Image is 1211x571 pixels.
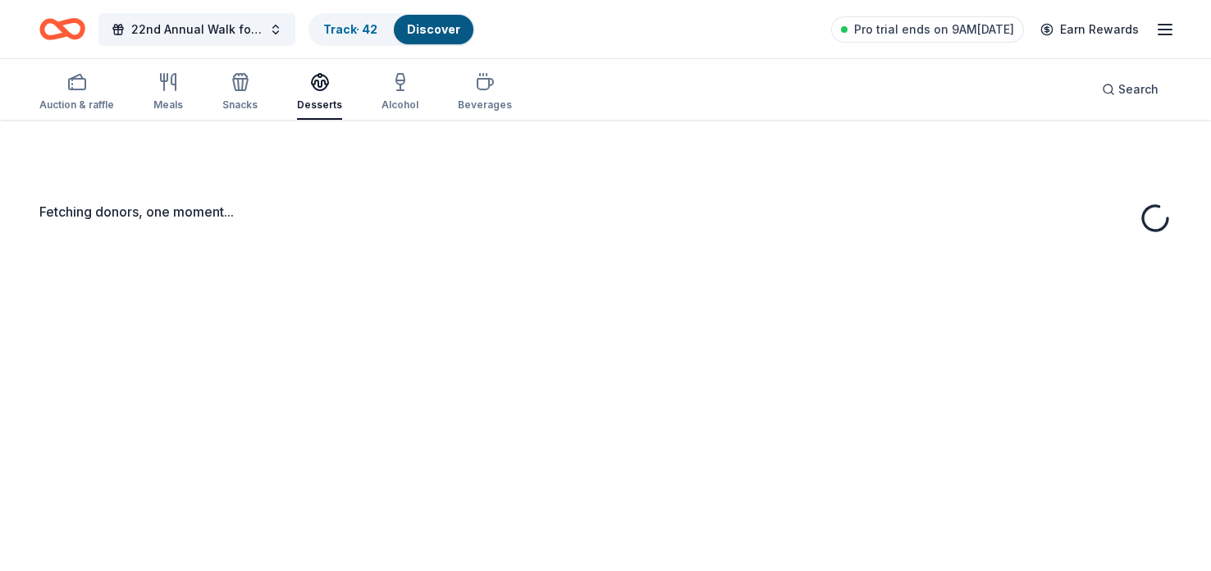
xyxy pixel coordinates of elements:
[297,66,342,120] button: Desserts
[831,16,1024,43] a: Pro trial ends on 9AM[DATE]
[222,98,258,112] div: Snacks
[854,20,1014,39] span: Pro trial ends on 9AM[DATE]
[297,98,342,112] div: Desserts
[407,22,460,36] a: Discover
[131,20,263,39] span: 22nd Annual Walk for [MEDICAL_DATA] Awareness and Acceptance
[458,66,512,120] button: Beverages
[458,98,512,112] div: Beverages
[153,66,183,120] button: Meals
[308,13,475,46] button: Track· 42Discover
[39,98,114,112] div: Auction & raffle
[98,13,295,46] button: 22nd Annual Walk for [MEDICAL_DATA] Awareness and Acceptance
[39,10,85,48] a: Home
[1089,73,1172,106] button: Search
[382,66,418,120] button: Alcohol
[39,66,114,120] button: Auction & raffle
[153,98,183,112] div: Meals
[382,98,418,112] div: Alcohol
[1030,15,1149,44] a: Earn Rewards
[1118,80,1158,99] span: Search
[222,66,258,120] button: Snacks
[323,22,377,36] a: Track· 42
[39,202,1172,222] div: Fetching donors, one moment...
